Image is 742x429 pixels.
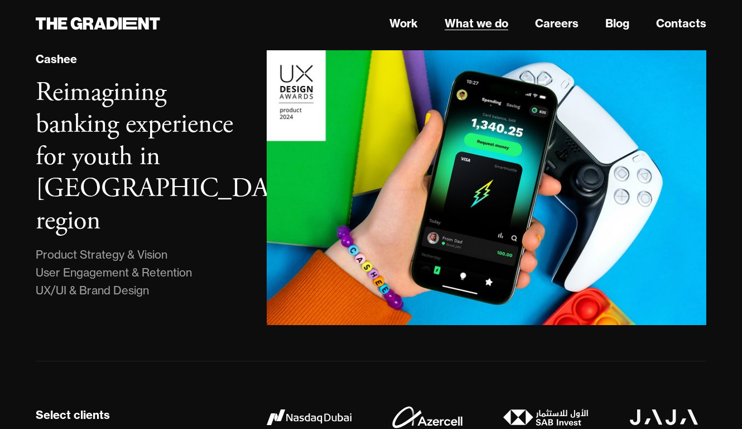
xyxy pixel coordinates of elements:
a: Contacts [656,15,706,32]
a: Work [389,15,418,32]
div: Product Strategy & Vision User Engagement & Retention UX/UI & Brand Design [36,246,192,299]
a: CasheeReimagining banking experience for youth in [GEOGRAPHIC_DATA] regionProduct Strategy & Visi... [36,50,706,326]
a: Careers [535,15,579,32]
img: Nasdaq Dubai logo [267,409,351,425]
a: Blog [605,15,629,32]
a: What we do [445,15,508,32]
img: SAB Invest [503,409,588,425]
h3: Reimagining banking experience for youth in [GEOGRAPHIC_DATA] region [36,75,309,238]
div: Select clients [36,408,110,422]
div: Cashee [36,51,77,68]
